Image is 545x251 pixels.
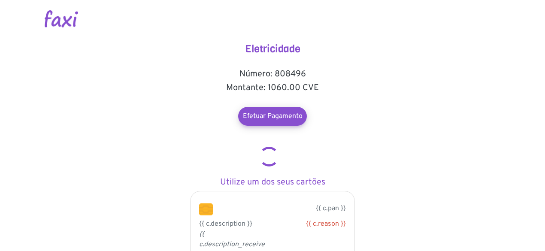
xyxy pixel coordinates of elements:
h5: Número: 808496 [187,69,358,79]
h5: Montante: 1060.00 CVE [187,83,358,93]
a: Efetuar Pagamento [238,107,307,126]
img: chip.png [199,203,213,215]
p: {{ c.pan }} [226,203,346,214]
span: {{ c.description }} [199,220,252,228]
div: {{ c.reason }} [279,219,346,229]
h4: Eletricidade [187,43,358,55]
h5: Utilize um dos seus cartões [187,177,358,187]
